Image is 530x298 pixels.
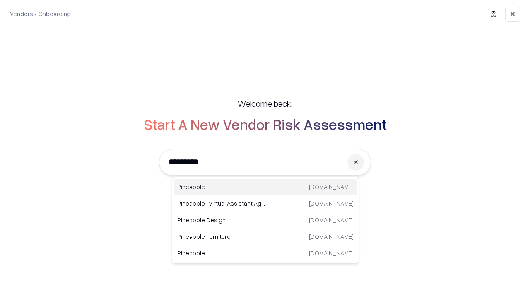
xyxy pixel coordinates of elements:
[10,10,71,18] p: Vendors / Onboarding
[177,249,265,257] p: Pineapple
[309,199,354,208] p: [DOMAIN_NAME]
[309,249,354,257] p: [DOMAIN_NAME]
[177,216,265,224] p: Pineapple Design
[309,216,354,224] p: [DOMAIN_NAME]
[177,183,265,191] p: Pineapple
[309,232,354,241] p: [DOMAIN_NAME]
[172,177,359,264] div: Suggestions
[309,183,354,191] p: [DOMAIN_NAME]
[177,199,265,208] p: Pineapple | Virtual Assistant Agency
[177,232,265,241] p: Pineapple Furniture
[144,116,387,132] h2: Start A New Vendor Risk Assessment
[238,98,292,109] h5: Welcome back,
